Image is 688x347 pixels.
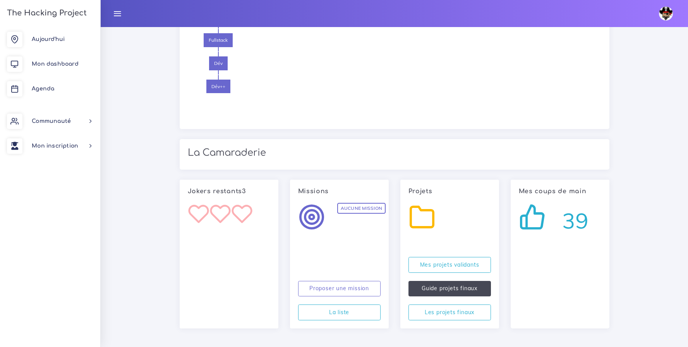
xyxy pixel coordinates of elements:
[204,33,233,47] span: Fullstack
[242,188,246,195] span: 3
[188,147,601,158] h2: La Camaraderie
[32,86,54,92] span: Agenda
[659,7,673,20] img: avatar
[32,143,78,149] span: Mon inscription
[408,281,491,297] a: Guide projets finaux
[408,257,491,273] a: Mes projets validants
[206,80,230,94] span: Dév++
[188,188,270,195] h6: Jokers restants
[408,188,491,195] h6: Projets
[209,56,228,70] span: Dév
[519,188,601,195] h6: Mes coups de main
[32,36,65,42] span: Aujourd'hui
[298,188,381,195] h6: Missions
[562,205,588,236] span: 39
[32,118,71,124] span: Communauté
[5,9,87,17] h3: The Hacking Project
[337,203,386,214] span: Aucune mission
[32,61,79,67] span: Mon dashboard
[408,304,491,320] a: Les projets finaux
[298,304,381,320] a: La liste
[298,281,381,297] a: Proposer une mission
